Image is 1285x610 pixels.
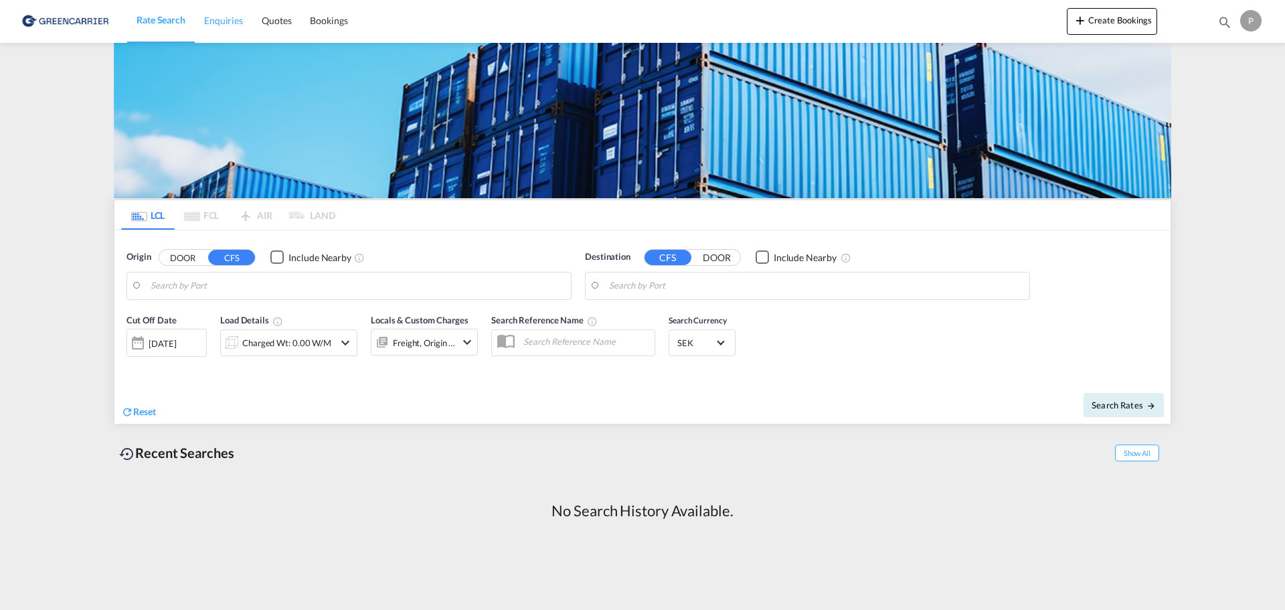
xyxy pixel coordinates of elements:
[204,15,243,26] span: Enquiries
[337,335,353,351] md-icon: icon-chevron-down
[1072,12,1088,28] md-icon: icon-plus 400-fg
[585,250,630,264] span: Destination
[288,251,351,264] div: Include Nearby
[310,15,347,26] span: Bookings
[393,333,456,352] div: Freight Origin Destination
[1092,400,1156,410] span: Search Rates
[151,276,564,296] input: Search by Port
[126,315,177,325] span: Cut Off Date
[272,316,283,327] md-icon: Chargeable Weight
[1240,10,1262,31] div: P
[756,250,837,264] md-checkbox: Checkbox No Ink
[491,315,598,325] span: Search Reference Name
[137,14,185,25] span: Rate Search
[220,329,357,356] div: Charged Wt: 0.00 W/Micon-chevron-down
[159,250,206,265] button: DOOR
[114,230,1171,424] div: Origin DOOR CFS Checkbox No InkUnchecked: Ignores neighbouring ports when fetching rates.Checked ...
[677,337,715,349] span: SEK
[1217,15,1232,29] md-icon: icon-magnify
[609,276,1023,296] input: Search by Port
[1084,393,1164,417] button: Search Ratesicon-arrow-right
[517,331,655,352] input: Search Reference Name
[242,333,331,352] div: Charged Wt: 0.00 W/M
[121,200,175,230] md-tab-item: LCL
[1067,8,1157,35] button: icon-plus 400-fgCreate Bookings
[669,315,727,325] span: Search Currency
[262,15,291,26] span: Quotes
[121,200,335,230] md-pagination-wrapper: Use the left and right arrow keys to navigate between tabs
[1115,445,1159,461] span: Show All
[1146,401,1156,410] md-icon: icon-arrow-right
[676,333,728,352] md-select: Select Currency: kr SEKSweden Krona
[459,334,475,350] md-icon: icon-chevron-down
[121,406,133,418] md-icon: icon-refresh
[371,329,478,356] div: Freight Origin Destinationicon-chevron-down
[20,6,110,36] img: 609dfd708afe11efa14177256b0082fb.png
[220,315,283,325] span: Load Details
[645,250,691,265] button: CFS
[121,405,156,420] div: icon-refreshReset
[114,438,240,468] div: Recent Searches
[114,43,1171,198] img: GreenCarrierFCL_LCL.png
[119,446,135,462] md-icon: icon-backup-restore
[551,501,733,522] div: No Search History Available.
[133,406,156,417] span: Reset
[208,250,255,265] button: CFS
[774,251,837,264] div: Include Nearby
[126,329,207,357] div: [DATE]
[354,252,365,263] md-icon: Unchecked: Ignores neighbouring ports when fetching rates.Checked : Includes neighbouring ports w...
[587,316,598,327] md-icon: Your search will be saved by the below given name
[693,250,740,265] button: DOOR
[126,356,137,374] md-datepicker: Select
[149,337,176,350] div: [DATE]
[371,315,468,325] span: Locals & Custom Charges
[841,252,851,263] md-icon: Unchecked: Ignores neighbouring ports when fetching rates.Checked : Includes neighbouring ports w...
[126,250,151,264] span: Origin
[270,250,351,264] md-checkbox: Checkbox No Ink
[1217,15,1232,35] div: icon-magnify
